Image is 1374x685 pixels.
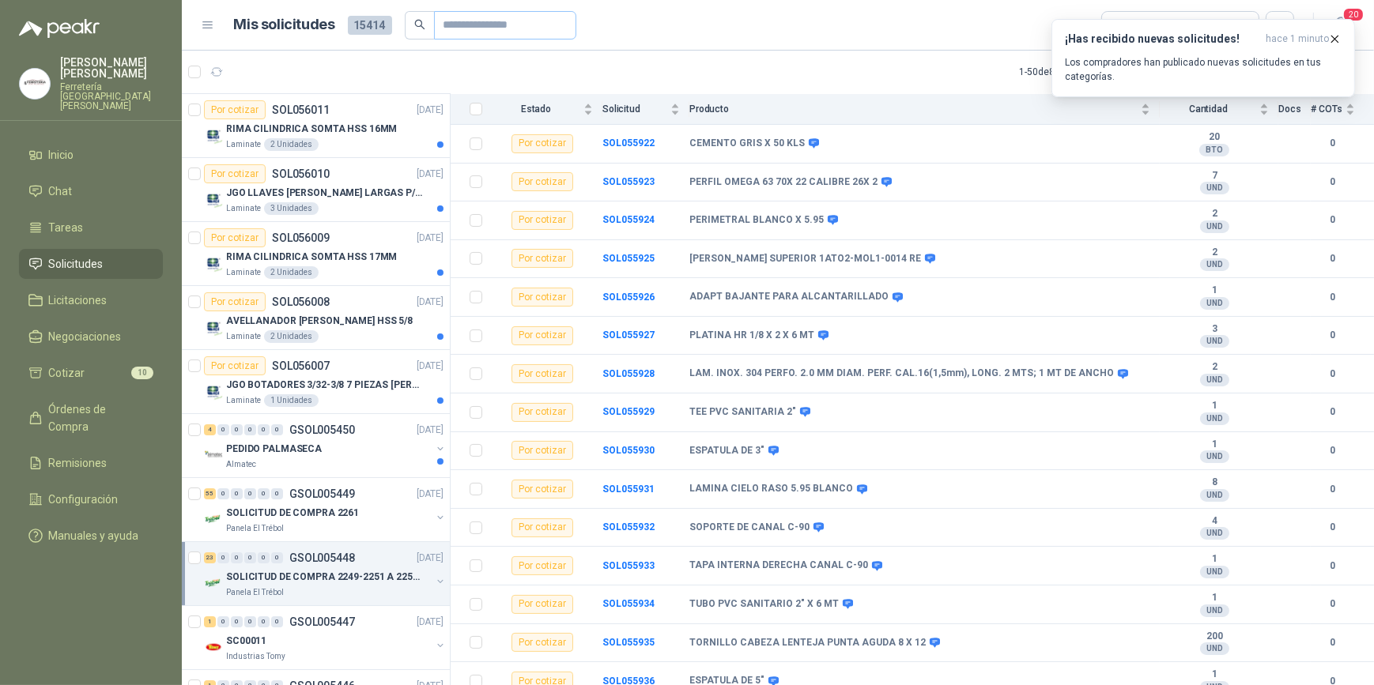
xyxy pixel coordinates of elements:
[49,401,148,435] span: Órdenes de Compra
[689,559,868,572] b: TAPA INTERNA DERECHA CANAL C-90
[49,183,73,200] span: Chat
[264,138,319,151] div: 2 Unidades
[226,442,322,457] p: PEDIDO PALMASECA
[231,552,243,563] div: 0
[1112,17,1145,34] div: Todas
[19,358,163,388] a: Cotizar10
[417,423,444,438] p: [DATE]
[689,176,878,189] b: PERFIL OMEGA 63 70X 22 CALIBRE 26X 2
[1160,284,1269,297] b: 1
[689,367,1114,380] b: LAM. INOX. 304 PERFO. 2.0 MM DIAM. PERF. CAL.16(1,5mm), LONG. 2 MTS; 1 MT DE ANCHO
[1199,144,1229,156] div: BTO
[226,250,397,265] p: RIMA CILINDRICA SOMTA HSS 17MM
[511,172,573,191] div: Por cotizar
[1311,328,1355,343] b: 0
[258,424,270,435] div: 0
[204,318,223,337] img: Company Logo
[511,441,573,460] div: Por cotizar
[1311,367,1355,382] b: 0
[226,186,423,201] p: JGO LLAVES [PERSON_NAME] LARGAS P/BOLA 4996 U
[602,292,655,303] a: SOL055926
[204,552,216,563] div: 23
[271,488,283,499] div: 0
[20,69,50,99] img: Company Logo
[289,552,355,563] p: GSOL005448
[1311,559,1355,574] b: 0
[182,158,450,222] a: Por cotizarSOL056010[DATE] Company LogoJGO LLAVES [PERSON_NAME] LARGAS P/BOLA 4996 ULaminate3 Uni...
[204,100,266,119] div: Por cotizar
[226,394,261,407] p: Laminate
[602,94,689,125] th: Solicitud
[1200,335,1229,348] div: UND
[19,322,163,352] a: Negociaciones
[217,616,229,627] div: 0
[689,483,853,495] b: LAMINA CIELO RASO 5.95 BLANCO
[19,140,163,170] a: Inicio
[511,556,573,575] div: Por cotizar
[1200,374,1229,386] div: UND
[511,134,573,153] div: Por cotizar
[226,522,284,535] p: Panela El Trébol
[602,560,655,571] a: SOL055933
[1160,361,1269,374] b: 2
[19,249,163,279] a: Solicitudes
[204,164,266,183] div: Por cotizar
[1311,482,1355,497] b: 0
[204,190,223,209] img: Company Logo
[417,551,444,566] p: [DATE]
[1200,182,1229,194] div: UND
[1160,592,1269,604] b: 1
[689,291,889,303] b: ADAPT BAJANTE PARA ALCANTARILLADO
[272,360,330,371] p: SOL056007
[511,326,573,345] div: Por cotizar
[271,552,283,563] div: 0
[511,249,573,268] div: Por cotizar
[217,488,229,499] div: 0
[217,552,229,563] div: 0
[19,394,163,442] a: Órdenes de Compra
[204,616,216,627] div: 1
[1065,55,1342,84] p: Los compradores han publicado nuevas solicitudes en tus categorías.
[689,598,839,611] b: TUBO PVC SANITARIO 2" X 6 MT
[602,406,655,417] a: SOL055929
[602,521,655,533] a: SOL055932
[602,637,655,648] a: SOL055935
[226,330,261,343] p: Laminate
[511,403,573,422] div: Por cotizar
[49,292,108,309] span: Licitaciones
[272,296,330,307] p: SOL056008
[348,16,392,35] span: 15414
[271,424,283,435] div: 0
[511,364,573,383] div: Por cotizar
[1342,7,1365,22] span: 20
[602,253,655,264] a: SOL055925
[204,548,447,599] a: 23 0 0 0 0 0 GSOL005448[DATE] Company LogoSOLICITUD DE COMPRA 2249-2251 A 2256-2258 Y 2262Panela ...
[417,295,444,310] p: [DATE]
[511,595,573,614] div: Por cotizar
[1160,553,1269,566] b: 1
[244,616,256,627] div: 0
[1200,489,1229,502] div: UND
[19,176,163,206] a: Chat
[60,82,163,111] p: Ferretería [GEOGRAPHIC_DATA][PERSON_NAME]
[689,445,764,457] b: ESPATULA DE 3"
[204,228,266,247] div: Por cotizar
[264,394,319,407] div: 1 Unidades
[204,446,223,465] img: Company Logo
[602,176,655,187] b: SOL055923
[511,518,573,537] div: Por cotizar
[602,368,655,379] b: SOL055928
[204,254,223,273] img: Company Logo
[204,420,447,471] a: 4 0 0 0 0 0 GSOL005450[DATE] Company LogoPEDIDO PALMASECAAlmatec
[231,616,243,627] div: 0
[226,314,413,329] p: AVELLANADOR [PERSON_NAME] HSS 5/8
[226,570,423,585] p: SOLICITUD DE COMPRA 2249-2251 A 2256-2258 Y 2262
[602,214,655,225] a: SOL055924
[1051,19,1355,97] button: ¡Has recibido nuevas solicitudes!hace 1 minuto Los compradores han publicado nuevas solicitudes e...
[602,137,655,149] a: SOL055922
[602,484,655,495] a: SOL055931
